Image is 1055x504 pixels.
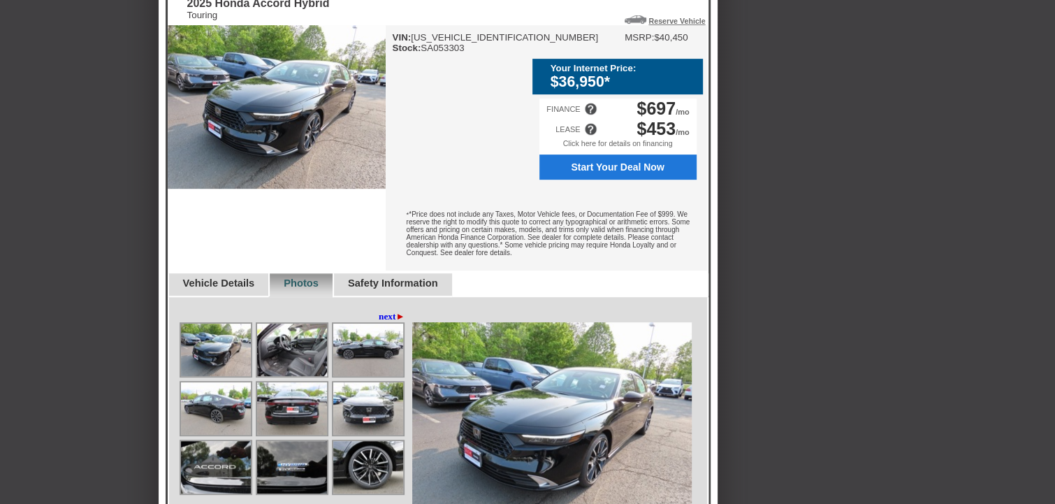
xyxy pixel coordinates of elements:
[547,161,689,173] span: Start Your Deal Now
[625,32,654,43] td: MSRP:
[551,63,696,73] div: Your Internet Price:
[636,99,676,118] span: $697
[654,32,687,43] td: $40,450
[551,73,696,91] div: $36,950*
[333,382,403,435] img: Image.aspx
[625,15,646,24] img: Icon_ReserveVehicleCar.png
[284,278,319,289] a: Photos
[181,441,251,494] img: Image.aspx
[393,32,599,53] div: [US_VEHICLE_IDENTIFICATION_NUMBER] SA053303
[636,119,676,138] span: $453
[257,324,327,376] img: Image.aspx
[539,139,697,154] div: Click here for details on financing
[648,17,705,25] a: Reserve Vehicle
[393,43,421,53] b: Stock:
[333,441,403,494] img: Image.aspx
[257,382,327,435] img: Image.aspx
[181,324,251,376] img: Image.aspx
[168,25,386,189] img: 2025 Honda Accord Hybrid
[183,278,255,289] a: Vehicle Details
[555,125,580,134] div: LEASE
[187,10,330,20] div: Touring
[348,278,438,289] a: Safety Information
[393,32,412,43] b: VIN:
[546,105,580,113] div: FINANCE
[379,311,405,322] a: next►
[333,324,403,376] img: Image.aspx
[181,382,251,435] img: Image.aspx
[395,311,405,322] span: ►
[636,99,689,119] div: /mo
[257,441,327,494] img: Image.aspx
[636,119,689,139] div: /mo
[407,210,690,257] font: *Price does not include any Taxes, Motor Vehicle fees, or Documentation Fee of $999. We reserve t...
